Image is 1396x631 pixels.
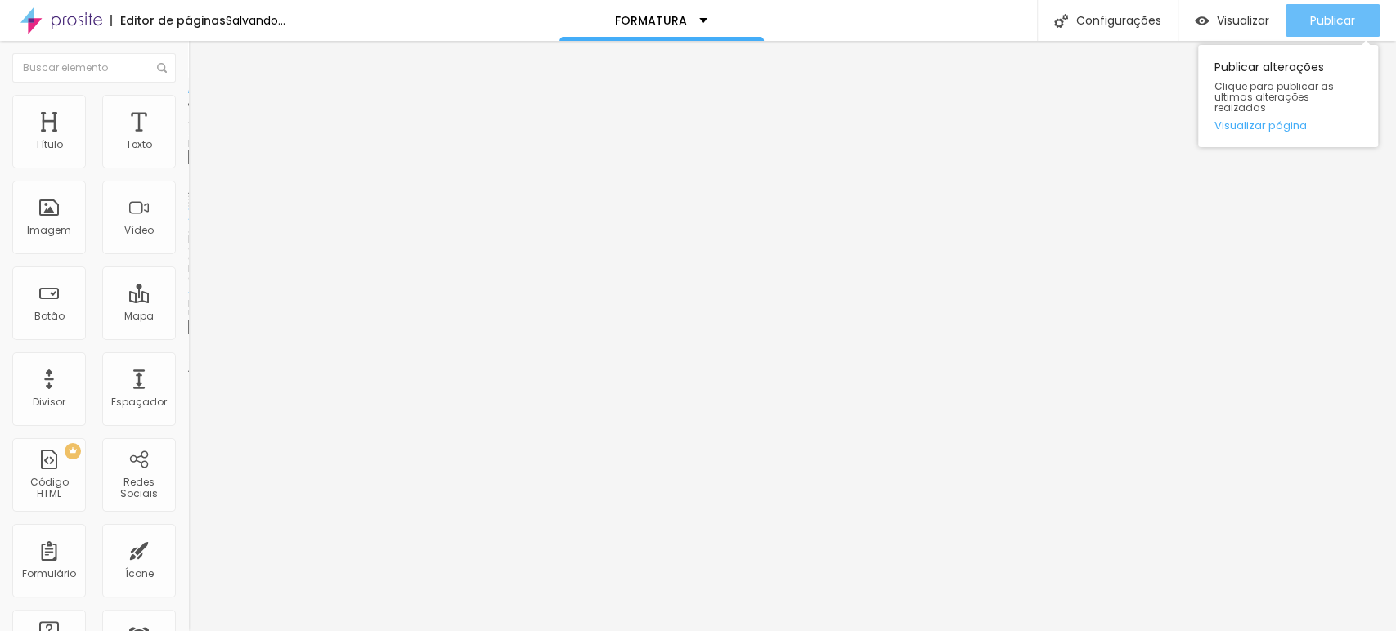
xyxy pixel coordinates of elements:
span: Clique para publicar as ultimas alterações reaizadas [1214,81,1362,114]
div: Imagem [27,225,71,236]
div: Código HTML [16,477,81,500]
div: Divisor [33,396,65,408]
img: Icone [1054,14,1068,28]
button: Publicar [1286,4,1380,37]
span: Publicar [1310,14,1355,27]
div: Texto [126,139,152,150]
div: Botão [34,311,65,322]
div: Vídeo [124,225,154,236]
span: Visualizar [1217,14,1269,27]
div: Título [35,139,63,150]
div: Editor de páginas [110,15,226,26]
div: Espaçador [111,396,167,408]
div: Ícone [125,568,154,580]
input: Buscar elemento [12,53,176,83]
div: Formulário [22,568,76,580]
a: Visualizar página [1214,120,1362,131]
img: view-1.svg [1195,14,1209,28]
div: Salvando... [226,15,285,26]
img: Icone [157,63,167,73]
button: Visualizar [1178,4,1286,37]
p: FORMATURA [615,15,687,26]
div: Mapa [124,311,154,322]
div: Redes Sociais [106,477,171,500]
div: Publicar alterações [1198,45,1378,147]
iframe: Editor [188,41,1396,631]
